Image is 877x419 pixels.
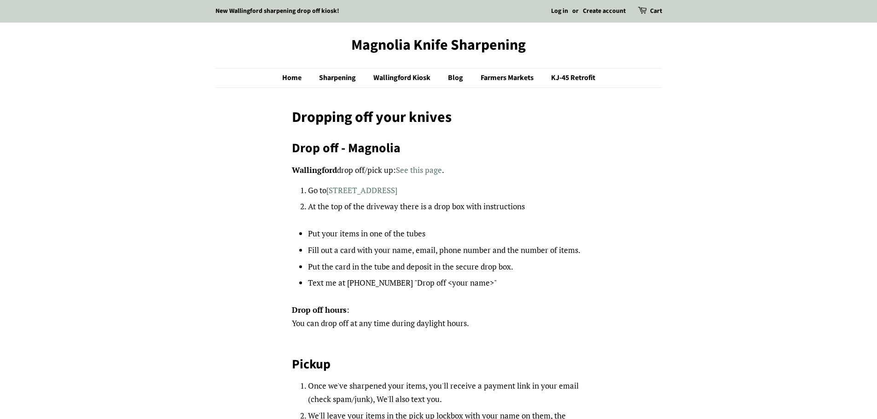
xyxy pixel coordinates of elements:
[215,6,339,16] a: New Wallingford sharpening drop off kiosk!
[326,185,397,195] a: [STREET_ADDRESS]
[544,69,595,87] a: KJ-45 Retrofit
[292,164,585,177] p: drop off/pick up: .
[215,36,662,54] a: Magnolia Knife Sharpening
[308,200,585,213] li: At the top of the driveway there is a drop box with instructions
[396,165,442,175] a: See this page
[551,6,568,16] a: Log in
[583,6,626,16] a: Create account
[308,379,585,406] li: Once we've sharpened your items, you'll receive a payment link in your email (check spam/junk), W...
[308,184,585,197] li: Go to
[292,140,585,156] h2: Drop off - Magnolia
[366,69,440,87] a: Wallingford Kiosk
[292,165,337,175] strong: Wallingford
[292,304,347,315] strong: Drop off hours
[308,227,585,241] li: Put your items in one of the tubes
[572,6,579,17] li: or
[308,276,585,290] li: Text me at [PHONE_NUMBER] "Drop off <your name>"
[650,6,662,17] a: Cart
[312,69,365,87] a: Sharpening
[282,69,311,87] a: Home
[292,356,585,373] h2: Pickup
[474,69,543,87] a: Farmers Markets
[308,244,585,257] li: Fill out a card with your name, email, phone number and the number of items.
[292,304,585,330] p: : You can drop off at any time during daylight hours.
[308,260,585,274] li: Put the card in the tube and deposit in the secure drop box.
[441,69,472,87] a: Blog
[292,109,585,126] h1: Dropping off your knives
